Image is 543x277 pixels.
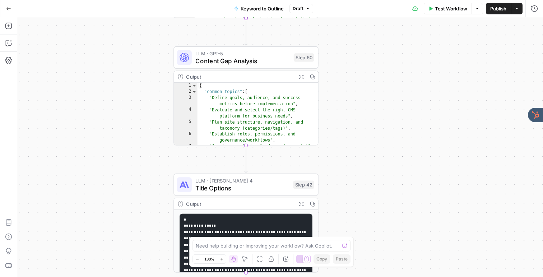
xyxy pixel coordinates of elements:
g: Edge from step_60 to step_42 [245,146,247,172]
span: Content Gap Analysis [195,56,290,65]
div: 1 [174,83,197,89]
span: LLM · [PERSON_NAME] 4 [195,177,289,184]
div: 5 [174,119,197,131]
div: 7 [174,144,197,156]
button: Publish [486,3,511,14]
span: Paste [336,256,348,262]
div: 6 [174,131,197,144]
span: Test Workflow [435,5,467,12]
span: Toggle code folding, rows 1 through 113 [192,83,197,89]
div: 4 [174,107,197,119]
div: Step 60 [294,53,314,61]
span: 130% [204,256,214,262]
div: LLM · GPT-5Content Gap AnalysisStep 60Output{ "common_topics":[ "Define goals, audience, and succ... [173,46,319,146]
button: Draft [289,4,313,13]
span: Publish [490,5,506,12]
div: Output [186,73,293,80]
button: Test Workflow [424,3,472,14]
div: Output [186,200,293,208]
span: Copy [316,256,327,262]
button: Copy [314,254,330,264]
span: Keyword to Outline [241,5,284,12]
div: Step 42 [293,180,314,189]
span: Title Options [195,183,289,193]
button: Keyword to Outline [230,3,288,14]
span: LLM · GPT-5 [195,50,290,57]
div: 3 [174,95,197,107]
span: Draft [293,5,303,12]
span: Toggle code folding, rows 2 through 15 [192,89,197,95]
div: 2 [174,89,197,95]
button: Paste [333,254,351,264]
